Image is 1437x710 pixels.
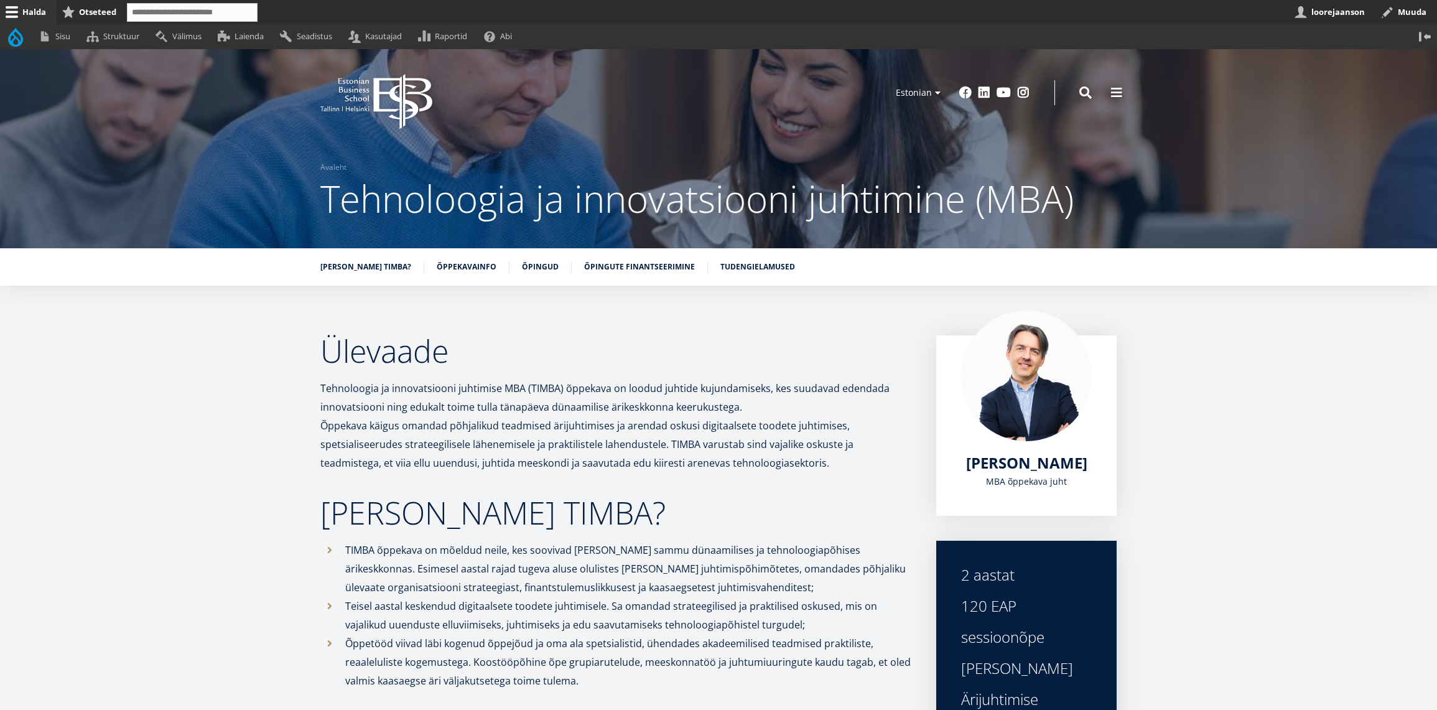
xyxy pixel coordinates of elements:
[150,24,212,49] a: Välimus
[959,86,972,99] a: Facebook
[320,335,911,367] h2: Ülevaade
[961,311,1092,441] img: Marko Rillo
[343,24,412,49] a: Kasutajad
[320,379,911,472] p: Tehnoloogia ja innovatsiooni juhtimise MBA (TIMBA) õppekava on loodud juhtide kujundamiseks, kes ...
[961,628,1092,647] div: sessioonõpe
[961,472,1092,491] div: MBA õppekava juht
[320,497,911,528] h2: [PERSON_NAME] TIMBA?
[212,24,274,49] a: Laienda
[437,261,496,273] a: Õppekavainfo
[345,597,911,634] p: Teisel aastal keskendud digitaalsete toodete juhtimisele. Sa omandad strateegilised ja praktilise...
[584,261,695,273] a: Õpingute finantseerimine
[81,24,150,49] a: Struktuur
[961,566,1092,584] div: 2 aastat
[961,597,1092,615] div: 120 EAP
[966,452,1087,473] span: [PERSON_NAME]
[478,24,523,49] a: Abi
[33,24,81,49] a: Sisu
[320,173,1074,224] span: Tehnoloogia ja innovatsiooni juhtimine (MBA)
[1413,24,1437,49] button: Vertikaalasend
[522,261,559,273] a: Õpingud
[320,161,346,174] a: Avaleht
[978,86,990,99] a: Linkedin
[966,454,1087,472] a: [PERSON_NAME]
[274,24,343,49] a: Seadistus
[413,24,478,49] a: Raportid
[320,261,411,273] a: [PERSON_NAME] TIMBA?
[345,541,911,597] p: TIMBA õppekava on mõeldud neile, kes soovivad [PERSON_NAME] sammu dünaamilises ja tehnoloogiapõhi...
[1017,86,1030,99] a: Instagram
[345,634,911,690] p: Õppetööd viivad läbi kogenud õppejõud ja oma ala spetsialistid, ühendades akadeemilised teadmised...
[961,659,1092,678] div: [PERSON_NAME]
[720,261,795,273] a: Tudengielamused
[997,86,1011,99] a: Youtube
